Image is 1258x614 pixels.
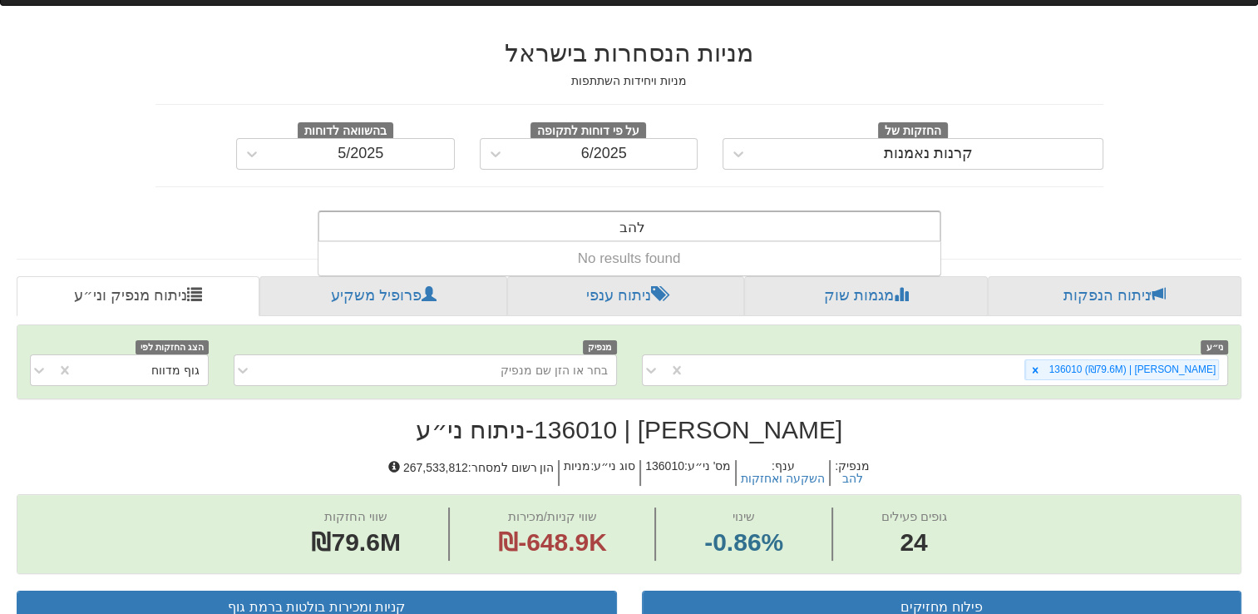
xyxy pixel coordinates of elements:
[884,146,973,162] div: קרנות נאמנות
[508,509,597,523] span: שווי קניות/מכירות
[1201,340,1228,354] span: ני״ע
[829,460,874,486] h5: מנפיק :
[155,39,1103,67] h2: מניות הנסחרות בישראל
[318,242,940,275] div: No results found
[17,416,1241,443] h2: [PERSON_NAME] | 136010 - ניתוח ני״ע
[17,276,259,316] a: ניתוח מנפיק וני״ע
[735,460,829,486] h5: ענף :
[136,340,209,354] span: הצג החזקות לפי
[324,509,387,523] span: שווי החזקות
[338,146,383,162] div: 5/2025
[501,362,608,379] div: בחר או הזן שם מנפיק
[639,460,735,486] h5: מס' ני״ע : 136010
[704,525,783,561] span: -0.86%
[581,146,627,162] div: 6/2025
[1044,360,1218,379] div: [PERSON_NAME] | 136010 (₪79.6M)
[384,460,558,486] h5: הון רשום למסחר : 267,533,812
[744,276,988,316] a: מגמות שוק
[733,509,755,523] span: שינוי
[151,362,200,379] div: גוף מדווח
[878,122,948,141] span: החזקות של
[741,473,825,485] button: השקעה ואחזקות
[530,122,646,141] span: על פי דוחות לתקופה
[311,528,400,556] span: ₪79.6M
[988,276,1241,316] a: ניתוח הנפקות
[558,460,639,486] h5: סוג ני״ע : מניות
[881,509,946,523] span: גופים פעילים
[498,528,607,556] span: ₪-648.9K
[842,473,863,485] button: להב
[259,276,507,316] a: פרופיל משקיע
[155,75,1103,87] h5: מניות ויחידות השתתפות
[507,276,744,316] a: ניתוח ענפי
[298,122,393,141] span: בהשוואה לדוחות
[583,340,617,354] span: מנפיק
[881,525,946,561] span: 24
